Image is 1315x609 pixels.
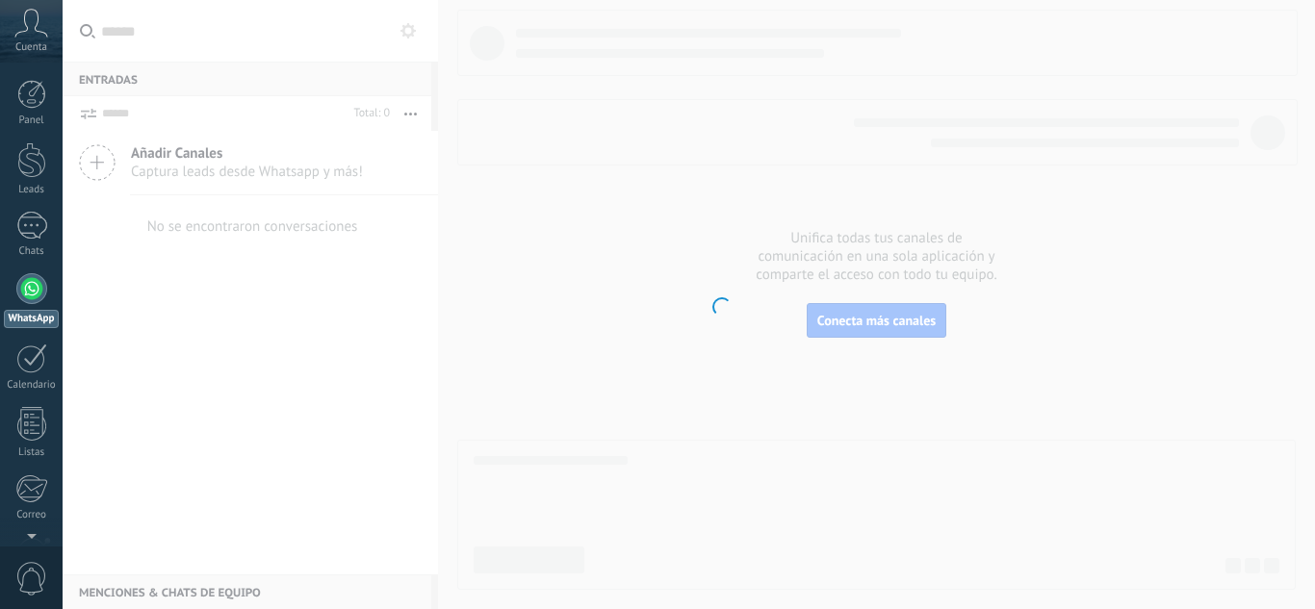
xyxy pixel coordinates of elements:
div: WhatsApp [4,310,59,328]
div: Chats [4,245,60,258]
span: Cuenta [15,41,47,54]
div: Calendario [4,379,60,392]
div: Listas [4,446,60,459]
div: Correo [4,509,60,521]
div: Leads [4,184,60,196]
div: Panel [4,114,60,127]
